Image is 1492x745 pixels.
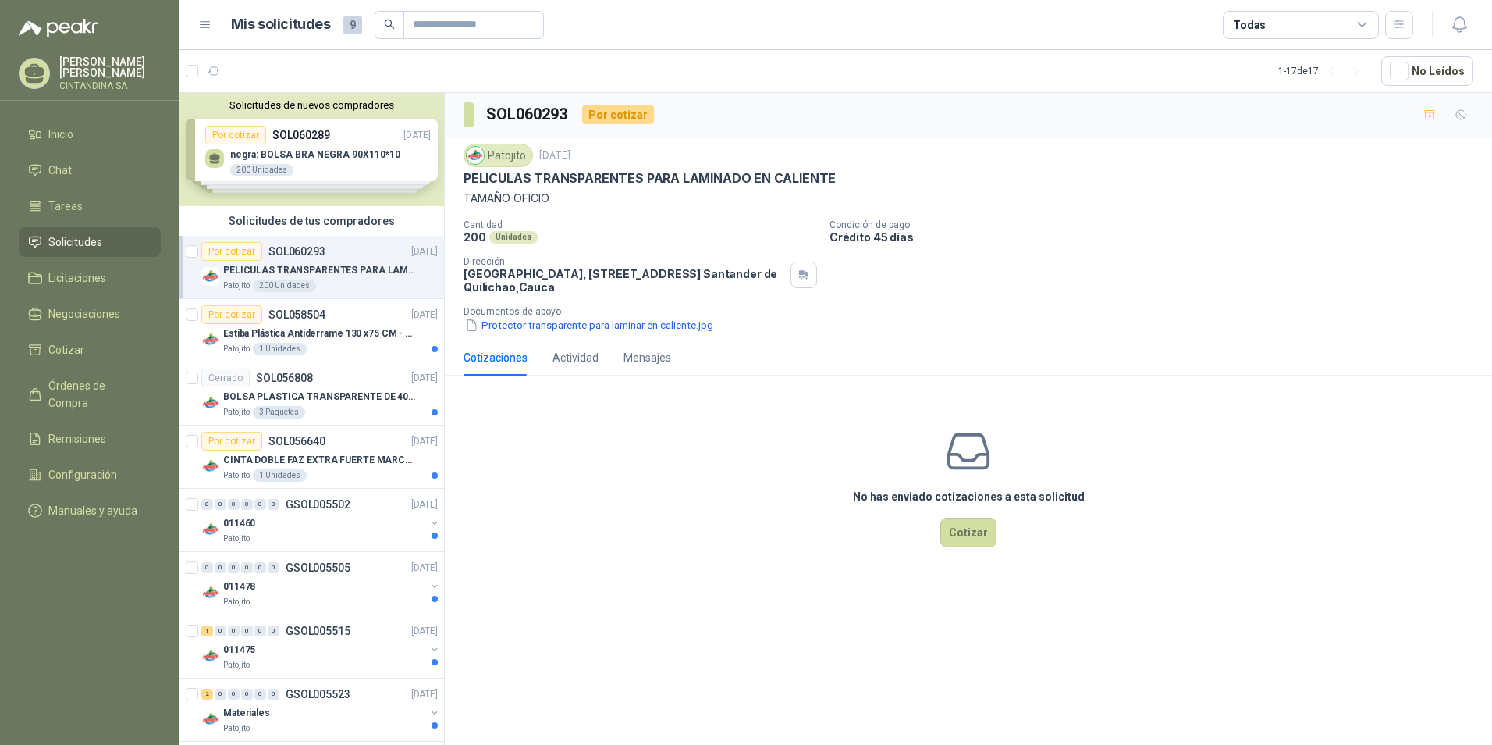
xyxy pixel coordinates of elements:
[223,343,250,355] p: Patojito
[48,162,72,179] span: Chat
[59,56,161,78] p: [PERSON_NAME] [PERSON_NAME]
[215,562,226,573] div: 0
[411,434,438,449] p: [DATE]
[48,269,106,287] span: Licitaciones
[179,426,444,489] a: Por cotizarSOL056640[DATE] Company LogoCINTA DOBLE FAZ EXTRA FUERTE MARCA:3MPatojito1 Unidades
[253,469,307,482] div: 1 Unidades
[486,102,570,127] h3: SOL060293
[241,562,253,573] div: 0
[19,424,161,454] a: Remisiones
[19,191,161,221] a: Tareas
[464,230,486,244] p: 200
[411,244,438,259] p: [DATE]
[223,469,250,482] p: Patojito
[286,689,350,700] p: GSOL005523
[223,453,417,468] p: CINTA DOBLE FAZ EXTRA FUERTE MARCA:3M
[829,219,1486,230] p: Condición de pago
[48,233,102,251] span: Solicitudes
[201,520,220,539] img: Company Logo
[1278,59,1369,84] div: 1 - 17 de 17
[286,499,350,510] p: GSOL005502
[201,562,213,573] div: 0
[48,305,120,323] span: Negociaciones
[223,596,250,608] p: Patojito
[268,436,325,447] p: SOL056640
[253,406,305,419] div: 3 Paquetes
[201,330,220,349] img: Company Logo
[223,326,417,341] p: Estiba Plástica Antiderrame 130 x75 CM - Capacidad 180-200 Litros
[241,499,253,510] div: 0
[201,499,213,510] div: 0
[228,499,240,510] div: 0
[201,622,441,672] a: 1 0 0 0 0 0 GSOL005515[DATE] Company Logo011475Patojito
[464,170,836,187] p: PELICULAS TRANSPARENTES PARA LAMINADO EN CALIENTE
[228,689,240,700] div: 0
[201,267,220,286] img: Company Logo
[201,394,220,412] img: Company Logo
[48,377,146,412] span: Órdenes de Compra
[411,687,438,702] p: [DATE]
[940,518,996,547] button: Cotizar
[201,495,441,545] a: 0 0 0 0 0 0 GSOL005502[DATE] Company Logo011460Patojito
[223,579,255,594] p: 011478
[48,502,137,519] span: Manuales y ayuda
[829,230,1486,244] p: Crédito 45 días
[19,496,161,526] a: Manuales y ayuda
[464,190,1473,207] p: TAMAÑO OFICIO
[59,81,161,91] p: CINTANDINA SA
[223,390,417,405] p: BOLSA PLASTICA TRANSPARENTE DE 40*60 CMS
[48,126,73,143] span: Inicio
[201,457,220,476] img: Company Logo
[268,499,279,510] div: 0
[464,317,715,333] button: Protector transparente para laminar en caliente.jpg
[254,562,266,573] div: 0
[48,198,83,215] span: Tareas
[201,369,250,387] div: Cerrado
[268,246,325,257] p: SOL060293
[411,561,438,576] p: [DATE]
[201,432,262,451] div: Por cotizar
[464,349,528,366] div: Cotizaciones
[223,706,270,721] p: Materiales
[223,280,250,292] p: Patojito
[223,263,417,278] p: PELICULAS TRANSPARENTES PARA LAMINADO EN CALIENTE
[411,371,438,386] p: [DATE]
[223,722,250,735] p: Patojito
[268,626,279,636] div: 0
[241,689,253,700] div: 0
[48,466,117,483] span: Configuración
[186,99,438,111] button: Solicitudes de nuevos compradores
[253,280,316,292] div: 200 Unidades
[286,626,350,636] p: GSOL005515
[201,710,220,729] img: Company Logo
[201,583,220,602] img: Company Logo
[241,626,253,636] div: 0
[1381,56,1473,86] button: No Leídos
[228,562,240,573] div: 0
[231,13,331,36] h1: Mis solicitudes
[48,430,106,447] span: Remisiones
[179,299,444,362] a: Por cotizarSOL058504[DATE] Company LogoEstiba Plástica Antiderrame 130 x75 CM - Capacidad 180-200...
[223,643,255,658] p: 011475
[179,206,444,236] div: Solicitudes de tus compradores
[254,626,266,636] div: 0
[343,16,362,34] span: 9
[19,227,161,257] a: Solicitudes
[215,626,226,636] div: 0
[253,343,307,355] div: 1 Unidades
[228,626,240,636] div: 0
[201,626,213,636] div: 1
[853,488,1085,505] h3: No has enviado cotizaciones a esta solicitud
[179,362,444,426] a: CerradoSOL056808[DATE] Company LogoBOLSA PLASTICA TRANSPARENTE DE 40*60 CMSPatojito3 Paquetes
[201,685,441,735] a: 2 0 0 0 0 0 GSOL005523[DATE] Company LogoMaterialesPatojito
[179,93,444,206] div: Solicitudes de nuevos compradoresPor cotizarSOL060289[DATE] negra: BOLSA BRA NEGRA 90X110*10200 U...
[552,349,599,366] div: Actividad
[215,499,226,510] div: 0
[623,349,671,366] div: Mensajes
[48,341,84,358] span: Cotizar
[411,308,438,323] p: [DATE]
[268,562,279,573] div: 0
[19,299,161,329] a: Negociaciones
[464,306,1486,317] p: Documentos de apoyo
[464,256,784,267] p: Dirección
